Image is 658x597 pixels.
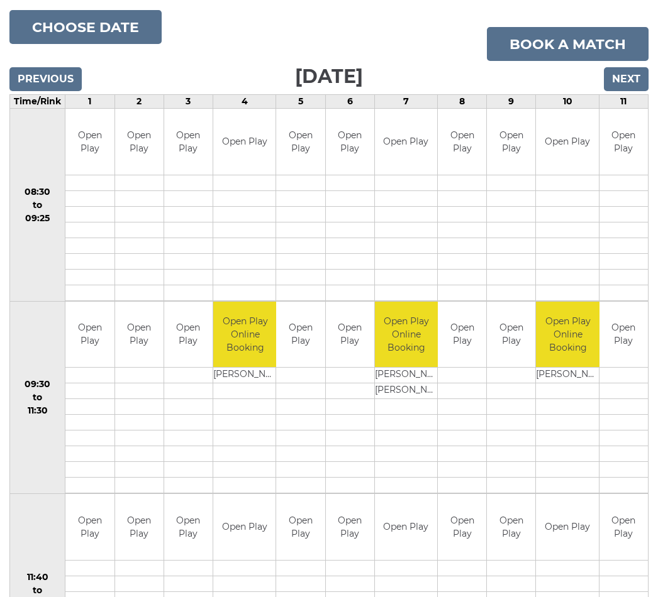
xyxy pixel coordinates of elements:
[65,495,114,561] td: Open Play
[326,495,374,561] td: Open Play
[536,96,599,109] td: 10
[438,495,486,561] td: Open Play
[10,96,65,109] td: Time/Rink
[326,302,374,368] td: Open Play
[114,96,164,109] td: 2
[438,302,486,368] td: Open Play
[599,495,648,561] td: Open Play
[276,302,325,368] td: Open Play
[115,495,164,561] td: Open Play
[375,368,438,384] td: [PERSON_NAME]
[10,302,65,495] td: 09:30 to 11:30
[599,96,648,109] td: 11
[276,109,325,175] td: Open Play
[599,302,648,368] td: Open Play
[536,109,598,175] td: Open Play
[10,109,65,302] td: 08:30 to 09:25
[164,109,213,175] td: Open Play
[164,495,213,561] td: Open Play
[374,96,437,109] td: 7
[213,302,277,368] td: Open Play Online Booking
[437,96,486,109] td: 8
[438,109,486,175] td: Open Play
[487,109,535,175] td: Open Play
[487,96,536,109] td: 9
[213,96,276,109] td: 4
[65,302,114,368] td: Open Play
[9,68,82,92] input: Previous
[213,495,276,561] td: Open Play
[375,302,438,368] td: Open Play Online Booking
[375,495,437,561] td: Open Play
[65,109,114,175] td: Open Play
[164,96,213,109] td: 3
[536,302,599,368] td: Open Play Online Booking
[604,68,649,92] input: Next
[487,28,649,62] a: Book a match
[164,302,213,368] td: Open Play
[487,495,535,561] td: Open Play
[326,109,374,175] td: Open Play
[536,368,599,384] td: [PERSON_NAME]
[276,96,325,109] td: 5
[276,495,325,561] td: Open Play
[9,11,162,45] button: Choose date
[115,109,164,175] td: Open Play
[213,109,276,175] td: Open Play
[599,109,648,175] td: Open Play
[65,96,114,109] td: 1
[325,96,374,109] td: 6
[213,368,277,384] td: [PERSON_NAME]
[487,302,535,368] td: Open Play
[375,109,437,175] td: Open Play
[375,384,438,400] td: [PERSON_NAME]
[115,302,164,368] td: Open Play
[536,495,598,561] td: Open Play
